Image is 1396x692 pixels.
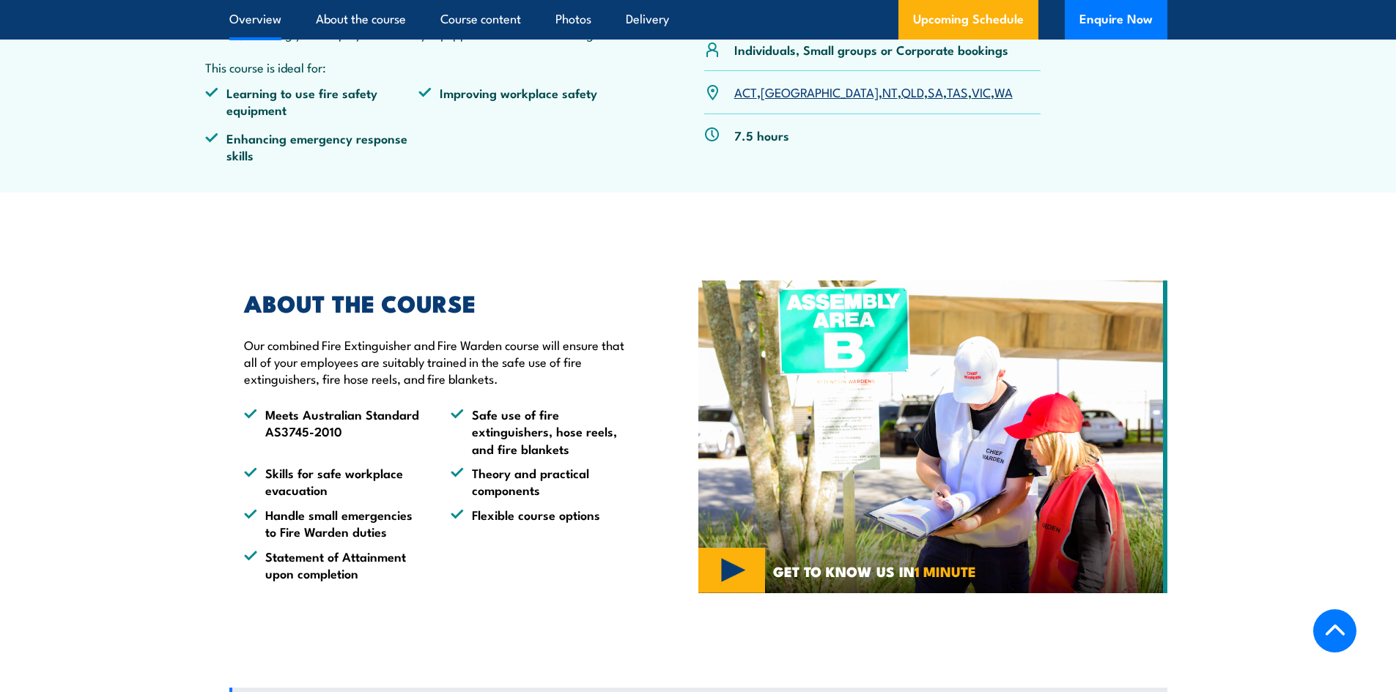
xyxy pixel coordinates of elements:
img: Fire Warden and Chief Fire Warden Training [698,280,1167,593]
p: , , , , , , , [734,83,1013,100]
p: 7.5 hours [734,127,789,144]
a: TAS [947,83,968,100]
li: Handle small emergencies to Fire Warden duties [244,506,424,540]
a: NT [882,83,898,100]
h2: ABOUT THE COURSE [244,292,631,313]
p: Individuals, Small groups or Corporate bookings [734,41,1008,58]
li: Safe use of fire extinguishers, hose reels, and fire blankets [451,406,631,457]
li: Learning to use fire safety equipment [205,84,419,119]
li: Meets Australian Standard AS3745-2010 [244,406,424,457]
a: [GEOGRAPHIC_DATA] [761,83,879,100]
p: This course is ideal for: [205,59,633,75]
li: Statement of Attainment upon completion [244,548,424,582]
li: Flexible course options [451,506,631,540]
li: Skills for safe workplace evacuation [244,464,424,499]
a: ACT [734,83,757,100]
a: VIC [972,83,991,100]
li: Improving workplace safety [418,84,632,119]
p: Our combined Fire Extinguisher and Fire Warden course will ensure that all of your employees are ... [244,336,631,387]
strong: 1 MINUTE [915,560,976,581]
a: WA [994,83,1013,100]
li: Enhancing emergency response skills [205,130,419,164]
span: GET TO KNOW US IN [773,565,976,578]
a: QLD [901,83,924,100]
a: SA [928,83,943,100]
li: Theory and practical components [451,464,631,499]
